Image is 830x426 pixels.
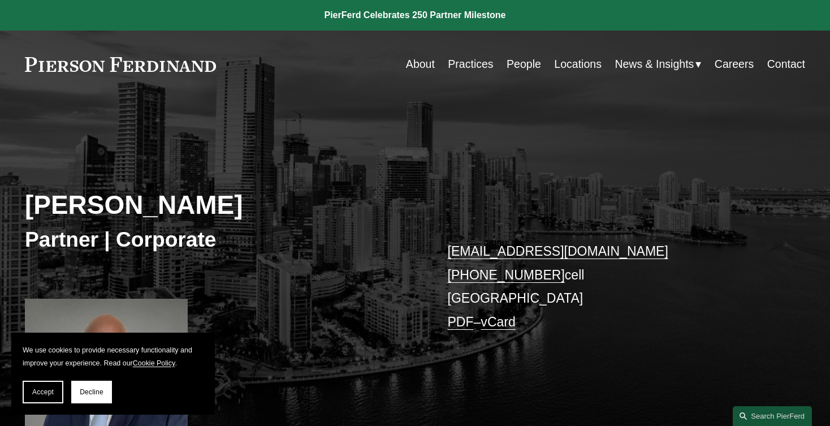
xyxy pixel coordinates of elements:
[767,53,805,75] a: Contact
[447,244,668,259] a: [EMAIL_ADDRESS][DOMAIN_NAME]
[25,227,415,253] h3: Partner | Corporate
[715,53,754,75] a: Careers
[447,315,473,329] a: PDF
[447,240,772,334] p: cell [GEOGRAPHIC_DATA] –
[71,381,112,403] button: Decline
[25,190,415,221] h2: [PERSON_NAME]
[733,406,812,426] a: Search this site
[23,381,63,403] button: Accept
[554,53,602,75] a: Locations
[406,53,435,75] a: About
[80,388,103,396] span: Decline
[615,54,694,74] span: News & Insights
[447,268,564,282] a: [PHONE_NUMBER]
[23,344,204,369] p: We use cookies to provide necessary functionality and improve your experience. Read our .
[133,359,175,367] a: Cookie Policy
[615,53,701,75] a: folder dropdown
[507,53,541,75] a: People
[448,53,493,75] a: Practices
[32,388,54,396] span: Accept
[481,315,515,329] a: vCard
[11,333,215,415] section: Cookie banner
